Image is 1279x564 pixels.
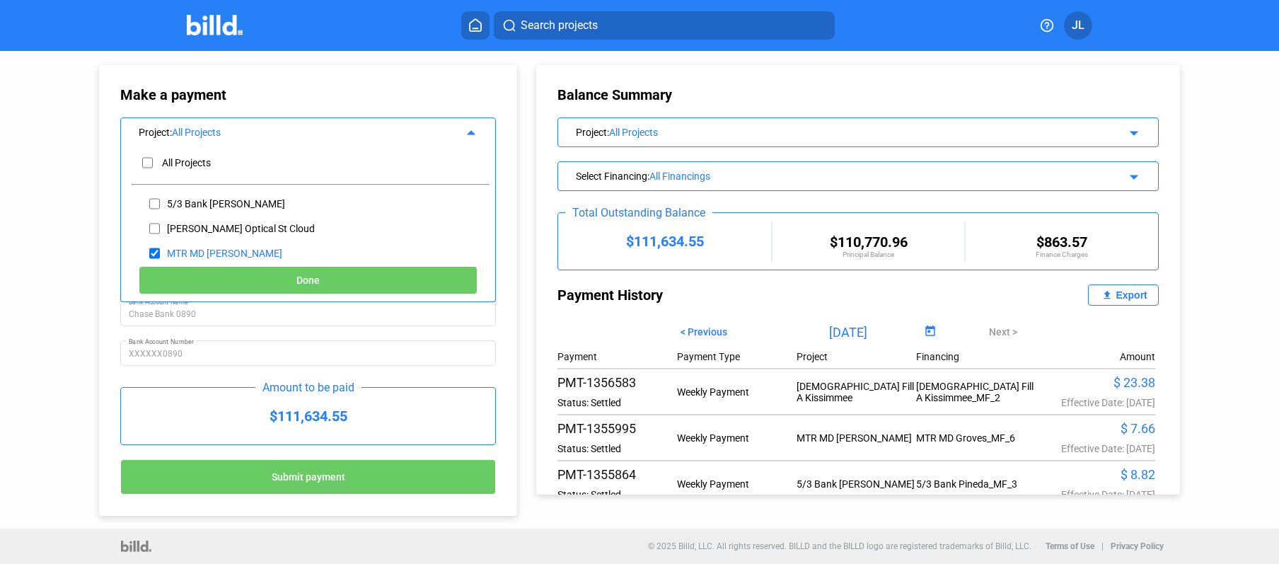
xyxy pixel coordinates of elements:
[1036,489,1155,500] div: Effective Date: [DATE]
[576,168,1084,182] div: Select Financing
[921,323,940,342] button: Open calendar
[1064,11,1092,40] button: JL
[1123,122,1140,139] mat-icon: arrow_drop_down
[1099,287,1116,304] mat-icon: file_upload
[296,275,320,287] span: Done
[677,478,797,490] div: Weekly Payment
[120,459,496,495] button: Submit payment
[649,171,1084,182] div: All Financings
[1088,284,1159,306] button: Export
[557,421,677,436] div: PMT-1355995
[557,489,677,500] div: Status: Settled
[916,478,1036,490] div: 5/3 Bank Pineda_MF_3
[647,171,649,182] span: :
[966,251,1157,258] div: Finance Charges
[557,467,677,482] div: PMT-1355864
[1036,421,1155,436] div: $ 7.66
[1036,375,1155,390] div: $ 23.38
[162,157,211,168] div: All Projects
[121,541,151,552] img: logo
[677,432,797,444] div: Weekly Payment
[609,127,1084,138] div: All Projects
[989,326,1017,338] span: Next >
[187,15,243,35] img: Billd Company Logo
[1120,351,1155,362] div: Amount
[558,233,771,250] div: $111,634.55
[916,432,1036,444] div: MTR MD Groves_MF_6
[916,381,1036,403] div: [DEMOGRAPHIC_DATA] Fill A Kissimmee_MF_2
[966,234,1157,251] div: $863.57
[607,127,609,138] span: :
[255,381,361,394] div: Amount to be paid
[797,478,916,490] div: 5/3 Bank [PERSON_NAME]
[172,127,444,138] div: All Projects
[1046,541,1094,551] b: Terms of Use
[772,234,964,251] div: $110,770.96
[557,284,858,306] div: Payment History
[167,223,315,234] div: [PERSON_NAME] Optical St Cloud
[1036,397,1155,408] div: Effective Date: [DATE]
[916,351,1036,362] div: Financing
[272,472,345,483] span: Submit payment
[167,198,285,209] div: 5/3 Bank [PERSON_NAME]
[139,266,478,294] button: Done
[557,375,677,390] div: PMT-1356583
[648,541,1031,551] p: © 2025 Billd, LLC. All rights reserved. BILLD and the BILLD logo are registered trademarks of Bil...
[170,127,172,138] span: :
[677,386,797,398] div: Weekly Payment
[1101,541,1104,551] p: |
[576,124,1084,138] div: Project
[521,17,598,34] span: Search projects
[1072,17,1084,34] span: JL
[797,381,916,403] div: [DEMOGRAPHIC_DATA] Fill A Kissimmee
[461,122,478,139] mat-icon: arrow_drop_up
[797,432,916,444] div: MTR MD [PERSON_NAME]
[677,351,797,362] div: Payment Type
[1123,166,1140,183] mat-icon: arrow_drop_down
[670,320,738,344] button: < Previous
[978,320,1028,344] button: Next >
[1036,443,1155,454] div: Effective Date: [DATE]
[1116,289,1147,301] div: Export
[772,251,964,258] div: Principal Balance
[1111,541,1164,551] b: Privacy Policy
[565,206,712,219] div: Total Outstanding Balance
[557,351,677,362] div: Payment
[1036,467,1155,482] div: $ 8.82
[557,443,677,454] div: Status: Settled
[557,86,1158,103] div: Balance Summary
[681,326,727,338] span: < Previous
[120,86,346,103] div: Make a payment
[797,351,916,362] div: Project
[139,124,444,138] div: Project
[557,397,677,408] div: Status: Settled
[121,388,495,444] div: $111,634.55
[494,11,835,40] button: Search projects
[167,248,282,259] div: MTR MD [PERSON_NAME]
